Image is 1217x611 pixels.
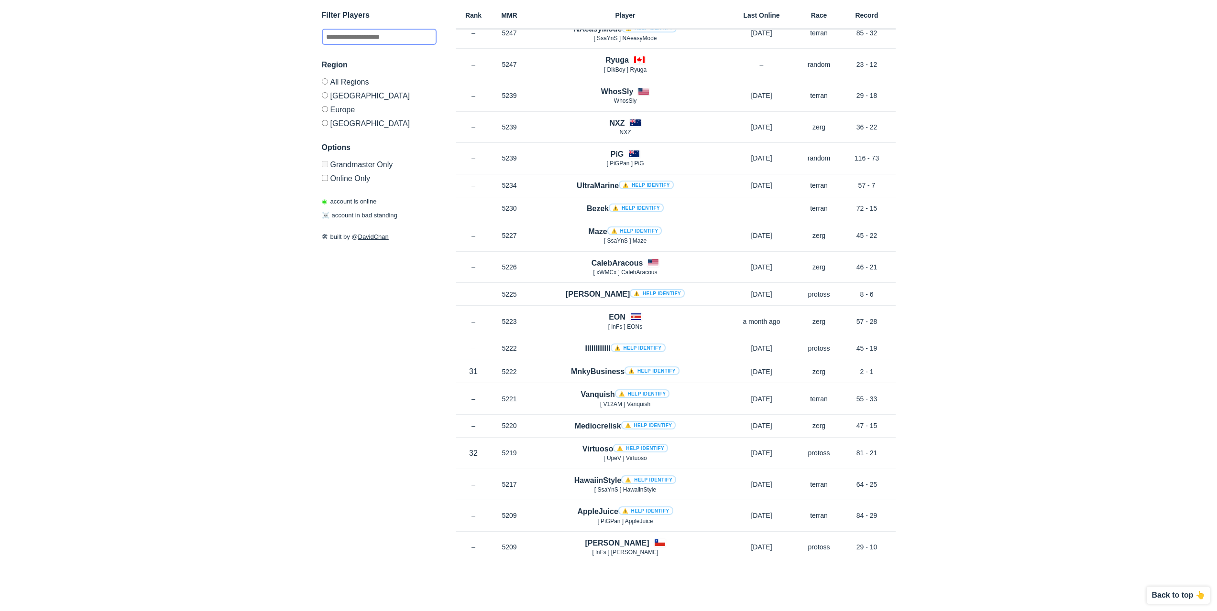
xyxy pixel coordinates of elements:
p: 5234 [492,181,527,190]
p: – [456,511,492,520]
label: [GEOGRAPHIC_DATA] [322,116,437,128]
p: terran [800,394,838,404]
h4: HawaiinStyle [574,475,676,486]
p: 55 - 33 [838,394,896,404]
h4: Vanquish [581,389,670,400]
p: 84 - 29 [838,511,896,520]
input: Europe [322,106,328,112]
p: – [456,204,492,213]
p: – [456,343,492,353]
p: protoss [800,448,838,458]
p: 47 - 15 [838,421,896,430]
p: – [456,153,492,163]
p: 32 [456,448,492,459]
span: [ xWMCx ] CalebAracous [593,269,657,276]
span: [ UpeV ] Virtuoso [603,455,647,461]
p: – [456,262,492,272]
a: DavidChan [358,233,389,240]
p: [DATE] [724,511,800,520]
h4: UltraMarine [577,180,674,191]
p: 5225 [492,289,527,299]
p: [DATE] [724,231,800,240]
p: [DATE] [724,542,800,552]
p: [DATE] [724,28,800,38]
a: ⚠️ Help identify [625,366,680,375]
h6: Last Online [724,12,800,19]
p: terran [800,28,838,38]
p: – [456,394,492,404]
span: [ SsaYnS ] Maze [604,237,647,244]
input: [GEOGRAPHIC_DATA] [322,120,328,126]
p: [DATE] [724,421,800,430]
p: 5222 [492,367,527,376]
a: ⚠️ Help identify [622,24,677,32]
span: [ lnFs ] [PERSON_NAME] [592,549,658,556]
p: – [456,542,492,552]
p: 72 - 15 [838,204,896,213]
p: Back to top 👆 [1151,591,1205,599]
p: 5220 [492,421,527,430]
span: [ PiGPan ] AppleJuice [597,518,653,525]
p: – [456,231,492,240]
p: terran [800,511,838,520]
p: terran [800,91,838,100]
h4: Virtuoso [582,443,668,454]
a: ⚠️ Help identify [621,475,676,484]
p: 29 - 18 [838,91,896,100]
p: [DATE] [724,262,800,272]
a: ⚠️ Help identify [615,389,670,398]
p: – [456,289,492,299]
h4: EON [609,311,625,322]
h3: Options [322,142,437,153]
h3: Region [322,59,437,71]
p: 5222 [492,343,527,353]
h4: Bezek [587,203,664,214]
input: All Regions [322,78,328,85]
h4: Maze [589,226,662,237]
label: Only show accounts currently laddering [322,171,437,182]
p: 36 - 22 [838,122,896,132]
label: [GEOGRAPHIC_DATA] [322,88,437,102]
a: ⚠️ Help identify [630,289,685,298]
p: [DATE] [724,181,800,190]
p: 116 - 73 [838,153,896,163]
p: 46 - 21 [838,262,896,272]
span: ☠️ [322,212,329,219]
span: [ V12AM ] Vanquish [600,401,650,407]
span: WhosSly [614,97,636,104]
a: ⚠️ Help identify [618,506,673,515]
p: [DATE] [724,91,800,100]
a: ⚠️ Help identify [609,204,664,212]
p: 5239 [492,91,527,100]
p: – [456,480,492,489]
p: random [800,60,838,69]
p: – [456,421,492,430]
span: [ DikBoy ] Ryuga [604,66,647,73]
p: [DATE] [724,367,800,376]
h3: Filter Players [322,10,437,21]
p: built by @ [322,232,437,242]
p: – [456,122,492,132]
p: terran [800,204,838,213]
p: 85 - 32 [838,28,896,38]
p: 5227 [492,231,527,240]
p: 2 - 1 [838,367,896,376]
p: random [800,153,838,163]
p: 5209 [492,542,527,552]
span: [ lnFs ] EONs [608,323,642,330]
p: zerg [800,262,838,272]
p: 64 - 25 [838,480,896,489]
p: 5217 [492,480,527,489]
a: ⚠️ Help identify [607,226,662,235]
a: ⚠️ Help identify [613,444,668,452]
h4: Mediocrelisk [575,420,676,431]
p: zerg [800,421,838,430]
h4: NXZ [610,118,625,129]
p: 29 - 10 [838,542,896,552]
h4: Ryuga [605,54,629,65]
p: – [456,181,492,190]
h6: Rank [456,12,492,19]
p: 8 - 6 [838,289,896,299]
p: terran [800,480,838,489]
p: 57 - 7 [838,181,896,190]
